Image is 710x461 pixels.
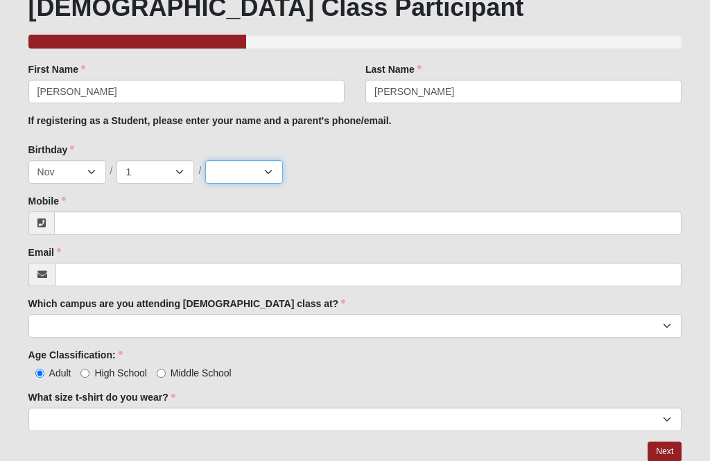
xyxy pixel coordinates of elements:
b: If registering as a Student, please enter your name and a parent's phone/email. [28,115,392,126]
label: Which campus are you attending [DEMOGRAPHIC_DATA] class at? [28,297,346,311]
input: High School [80,369,89,378]
span: Middle School [171,367,232,379]
span: High School [94,367,147,379]
input: Middle School [157,369,166,378]
label: Birthday [28,143,75,157]
label: First Name [28,62,85,76]
span: / [110,164,113,179]
span: Adult [49,367,71,379]
label: Last Name [365,62,422,76]
span: / [198,164,201,179]
label: What size t-shirt do you wear? [28,390,175,404]
label: Email [28,245,61,259]
input: Adult [35,369,44,378]
label: Age Classification: [28,348,123,362]
label: Mobile [28,194,66,208]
